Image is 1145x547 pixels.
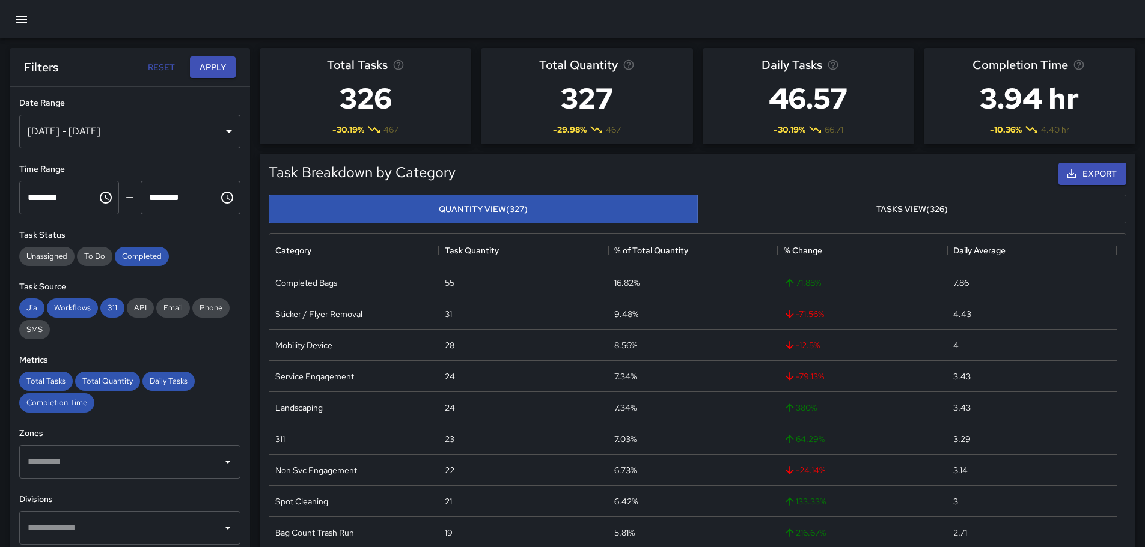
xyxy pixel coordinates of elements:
div: Task Quantity [445,234,499,267]
div: % Change [778,234,947,267]
span: -10.36 % [990,124,1022,136]
div: 3.43 [953,402,971,414]
button: Apply [190,56,236,79]
div: Total Quantity [75,372,140,391]
div: Service Engagement [275,370,354,382]
span: 64.29 % [784,433,825,445]
div: 7.34% [614,370,637,382]
span: 133.33 % [784,495,826,507]
h6: Task Source [19,280,240,294]
span: 216.67 % [784,527,826,539]
span: Total Tasks [19,376,73,386]
svg: Total task quantity in the selected period, compared to the previous period. [623,59,635,71]
div: 7.34% [614,402,637,414]
div: Landscaping [275,402,323,414]
div: 7.86 [953,277,969,289]
div: 4 [953,339,959,351]
span: SMS [19,324,50,334]
span: Unassigned [19,251,75,261]
span: -79.13 % [784,370,824,382]
div: Phone [192,298,230,318]
div: Category [275,234,311,267]
span: 467 [383,124,398,136]
span: 66.71 [825,124,843,136]
div: 21 [445,495,452,507]
div: % Change [784,234,822,267]
div: % of Total Quantity [614,234,688,267]
h6: Task Status [19,229,240,242]
div: Sticker / Flyer Removal [275,308,362,320]
span: 467 [606,124,621,136]
div: 3.29 [953,433,971,445]
div: 28 [445,339,454,351]
span: 4.40 hr [1041,124,1069,136]
h5: Task Breakdown by Category [269,163,456,182]
span: Completion Time [972,55,1068,74]
button: Choose time, selected time is 11:59 PM [215,186,239,210]
span: Phone [192,303,230,313]
h6: Zones [19,427,240,440]
div: 16.82% [614,277,640,289]
div: 23 [445,433,454,445]
div: Bag Count Trash Run [275,527,354,539]
div: Spot Cleaning [275,495,328,507]
div: To Do [77,247,112,266]
div: Jia [19,298,44,318]
span: 71.88 % [784,277,821,289]
svg: Total number of tasks in the selected period, compared to the previous period. [392,59,405,71]
span: API [127,303,154,313]
button: Reset [142,56,180,79]
span: Workflows [47,303,98,313]
svg: Average time taken to complete tasks in the selected period, compared to the previous period. [1073,59,1085,71]
div: 6.73% [614,464,637,476]
div: Task Quantity [439,234,608,267]
div: 19 [445,527,453,539]
button: Open [219,519,236,536]
h6: Filters [24,58,58,77]
div: 2.71 [953,527,967,539]
div: Category [269,234,439,267]
h3: 326 [327,74,405,122]
div: 24 [445,370,455,382]
span: To Do [77,251,112,261]
button: Choose time, selected time is 12:00 AM [94,186,118,210]
div: 22 [445,464,454,476]
span: Email [156,303,190,313]
h6: Metrics [19,354,240,367]
div: Completed Bags [275,277,337,289]
div: 6.42% [614,495,638,507]
h3: 46.57 [762,74,855,122]
button: Export [1058,163,1126,185]
div: Mobility Device [275,339,332,351]
div: 3.14 [953,464,968,476]
div: Non Svc Engagement [275,464,357,476]
div: 24 [445,402,455,414]
div: Workflows [47,298,98,318]
h6: Date Range [19,97,240,110]
span: -30.19 % [774,124,805,136]
span: Daily Tasks [142,376,195,386]
svg: Average number of tasks per day in the selected period, compared to the previous period. [827,59,839,71]
span: -29.98 % [553,124,587,136]
button: Tasks View(326) [697,195,1126,224]
span: Daily Tasks [762,55,822,74]
div: 8.56% [614,339,637,351]
button: Quantity View(327) [269,195,698,224]
div: Daily Average [953,234,1006,267]
span: Total Quantity [539,55,618,74]
div: % of Total Quantity [608,234,778,267]
div: 31 [445,308,452,320]
div: [DATE] - [DATE] [19,115,240,148]
div: 4.43 [953,308,971,320]
h3: 327 [539,74,635,122]
div: Total Tasks [19,372,73,391]
span: -12.5 % [784,339,820,351]
div: 9.48% [614,308,638,320]
div: Daily Average [947,234,1117,267]
div: 3.43 [953,370,971,382]
span: Completed [115,251,169,261]
span: 380 % [784,402,817,414]
div: 7.03% [614,433,637,445]
span: 311 [100,303,124,313]
h6: Time Range [19,163,240,176]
